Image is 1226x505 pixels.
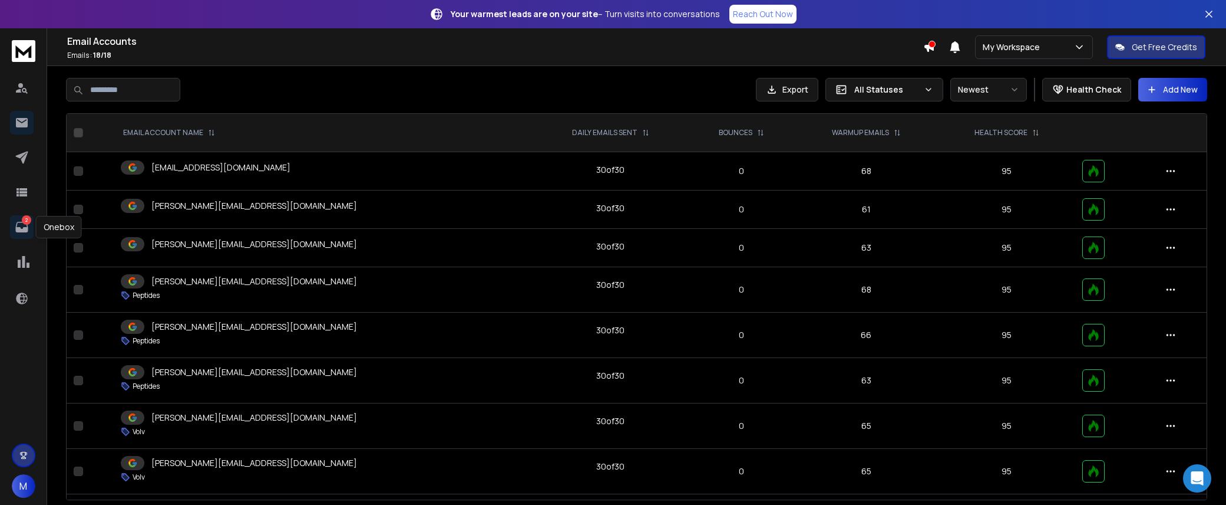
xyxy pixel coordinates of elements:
[151,412,357,424] p: [PERSON_NAME][EMAIL_ADDRESS][DOMAIN_NAME]
[151,321,357,333] p: [PERSON_NAME][EMAIL_ADDRESS][DOMAIN_NAME]
[151,366,357,378] p: [PERSON_NAME][EMAIL_ADDRESS][DOMAIN_NAME]
[596,164,624,176] div: 30 of 30
[983,41,1045,53] p: My Workspace
[133,427,145,437] p: Volv
[451,8,720,20] p: – Turn visits into conversations
[596,370,624,382] div: 30 of 30
[794,267,938,313] td: 68
[151,457,357,469] p: [PERSON_NAME][EMAIL_ADDRESS][DOMAIN_NAME]
[596,461,624,473] div: 30 of 30
[854,84,919,96] p: All Statuses
[36,216,82,238] div: Onebox
[696,165,788,177] p: 0
[696,204,788,215] p: 0
[794,152,938,191] td: 68
[729,5,797,24] a: Reach Out Now
[1107,35,1205,59] button: Get Free Credits
[133,382,160,391] p: Peptides
[572,128,637,137] p: DAILY EMAILS SENT
[67,34,923,48] h1: Email Accounts
[22,215,31,225] p: 2
[794,449,938,494] td: 65
[151,238,357,250] p: [PERSON_NAME][EMAIL_ADDRESS][DOMAIN_NAME]
[596,202,624,214] div: 30 of 30
[938,404,1075,449] td: 95
[938,191,1075,229] td: 95
[10,215,34,239] a: 2
[938,449,1075,494] td: 95
[123,128,215,137] div: EMAIL ACCOUNT NAME
[12,474,35,498] button: M
[596,324,624,336] div: 30 of 30
[12,40,35,62] img: logo
[719,128,752,137] p: BOUNCES
[1132,41,1197,53] p: Get Free Credits
[133,291,160,300] p: Peptides
[596,279,624,291] div: 30 of 30
[696,465,788,477] p: 0
[596,241,624,252] div: 30 of 30
[733,8,793,20] p: Reach Out Now
[151,200,357,212] p: [PERSON_NAME][EMAIL_ADDRESS][DOMAIN_NAME]
[794,358,938,404] td: 63
[938,267,1075,313] td: 95
[696,329,788,341] p: 0
[950,78,1027,101] button: Newest
[67,51,923,60] p: Emails :
[794,404,938,449] td: 65
[756,78,818,101] button: Export
[794,191,938,229] td: 61
[1138,78,1207,101] button: Add New
[974,128,1027,137] p: HEALTH SCORE
[1042,78,1131,101] button: Health Check
[596,415,624,427] div: 30 of 30
[938,358,1075,404] td: 95
[1066,84,1121,96] p: Health Check
[696,242,788,254] p: 0
[696,284,788,296] p: 0
[133,336,160,346] p: Peptides
[938,229,1075,267] td: 95
[133,473,145,482] p: Volv
[151,162,290,173] p: [EMAIL_ADDRESS][DOMAIN_NAME]
[1183,464,1211,493] div: Open Intercom Messenger
[696,375,788,386] p: 0
[93,50,111,60] span: 18 / 18
[794,313,938,358] td: 66
[696,420,788,432] p: 0
[451,8,598,19] strong: Your warmest leads are on your site
[938,313,1075,358] td: 95
[151,276,357,287] p: [PERSON_NAME][EMAIL_ADDRESS][DOMAIN_NAME]
[794,229,938,267] td: 63
[832,128,889,137] p: WARMUP EMAILS
[938,152,1075,191] td: 95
